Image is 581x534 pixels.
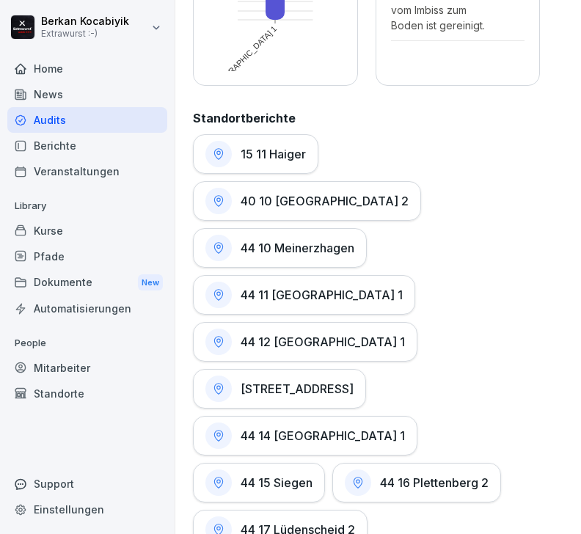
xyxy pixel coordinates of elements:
a: 44 12 [GEOGRAPHIC_DATA] 1 [193,322,417,362]
a: Audits [7,107,167,133]
a: Berichte [7,133,167,158]
div: Dokumente [7,269,167,296]
p: Library [7,194,167,218]
h2: Standortberichte [193,109,540,127]
h1: 40 10 [GEOGRAPHIC_DATA] 2 [241,194,409,208]
p: Extrawurst :-) [41,29,129,39]
a: 44 14 [GEOGRAPHIC_DATA] 1 [193,416,417,456]
a: 44 10 Meinerzhagen [193,228,367,268]
a: 44 16 Plettenberg 2 [332,463,501,502]
a: Einstellungen [7,497,167,522]
a: 44 11 [GEOGRAPHIC_DATA] 1 [193,275,415,315]
h1: [STREET_ADDRESS] [241,381,354,396]
a: Pfade [7,244,167,269]
a: 15 11 Haiger [193,134,318,174]
p: People [7,332,167,355]
a: Veranstaltungen [7,158,167,184]
a: 40 10 [GEOGRAPHIC_DATA] 2 [193,181,421,221]
h1: 44 12 [GEOGRAPHIC_DATA] 1 [241,334,405,349]
h1: 44 14 [GEOGRAPHIC_DATA] 1 [241,428,405,443]
h1: 44 11 [GEOGRAPHIC_DATA] 1 [241,288,403,302]
a: Automatisierungen [7,296,167,321]
a: Home [7,56,167,81]
div: New [138,274,163,291]
text: 44 12 [GEOGRAPHIC_DATA] 1 [192,24,279,111]
a: 44 15 Siegen [193,463,325,502]
p: Berkan Kocabiyik [41,15,129,28]
div: Support [7,471,167,497]
a: [STREET_ADDRESS] [193,369,366,409]
a: News [7,81,167,107]
a: DokumenteNew [7,269,167,296]
h1: 44 10 Meinerzhagen [241,241,354,255]
a: Kurse [7,218,167,244]
a: Mitarbeiter [7,355,167,381]
a: Standorte [7,381,167,406]
h1: 44 16 Plettenberg 2 [380,475,489,490]
h1: 44 15 Siegen [241,475,313,490]
h1: 15 11 Haiger [241,147,306,161]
